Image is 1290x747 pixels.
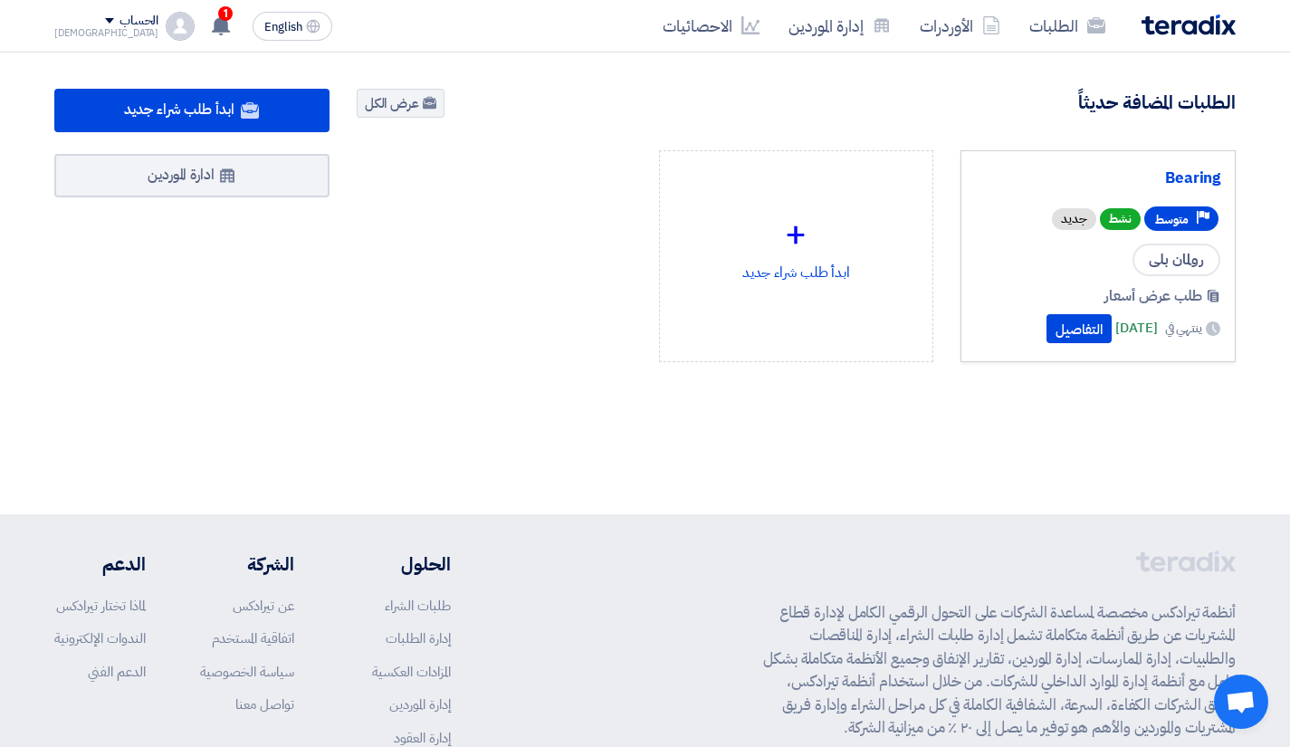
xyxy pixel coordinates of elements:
span: متوسط [1155,211,1189,228]
h4: الطلبات المضافة حديثاً [1078,91,1236,114]
div: الحساب [119,14,158,29]
button: English [253,12,332,41]
button: التفاصيل [1046,314,1112,343]
div: Open chat [1214,675,1268,729]
p: أنظمة تيرادكس مخصصة لمساعدة الشركات على التحول الرقمي الكامل لإدارة قطاع المشتريات عن طريق أنظمة ... [763,601,1236,740]
a: الأوردرات [905,5,1015,47]
a: الطلبات [1015,5,1120,47]
a: تواصل معنا [235,694,294,714]
a: الدعم الفني [88,662,146,682]
a: طلبات الشراء [385,596,451,616]
li: الدعم [54,551,146,578]
img: Teradix logo [1142,14,1236,35]
span: رولمان بلى [1132,244,1220,276]
a: إدارة الموردين [774,5,905,47]
a: الندوات الإلكترونية [54,628,146,648]
a: الاحصائيات [648,5,774,47]
div: ابدأ طلب شراء جديد [674,166,919,325]
span: ابدأ طلب شراء جديد [124,99,234,120]
a: ادارة الموردين [54,154,330,197]
a: عرض الكل [357,89,444,118]
span: [DATE] [1115,318,1157,339]
a: لماذا تختار تيرادكس [56,596,146,616]
span: نشط [1100,208,1141,230]
a: سياسة الخصوصية [200,662,294,682]
div: [DEMOGRAPHIC_DATA] [54,28,158,38]
li: الحلول [349,551,451,578]
a: Bearing [976,169,1220,187]
li: الشركة [200,551,294,578]
span: English [264,21,302,34]
a: إدارة الموردين [389,694,451,714]
span: ينتهي في [1165,319,1202,338]
a: المزادات العكسية [372,662,451,682]
a: اتفاقية المستخدم [212,628,294,648]
a: إدارة الطلبات [386,628,451,648]
div: + [674,207,919,262]
img: profile_test.png [166,12,195,41]
div: جديد [1052,208,1096,230]
span: 1 [218,6,233,21]
a: عن تيرادكس [233,596,294,616]
span: طلب عرض أسعار [1104,285,1202,307]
